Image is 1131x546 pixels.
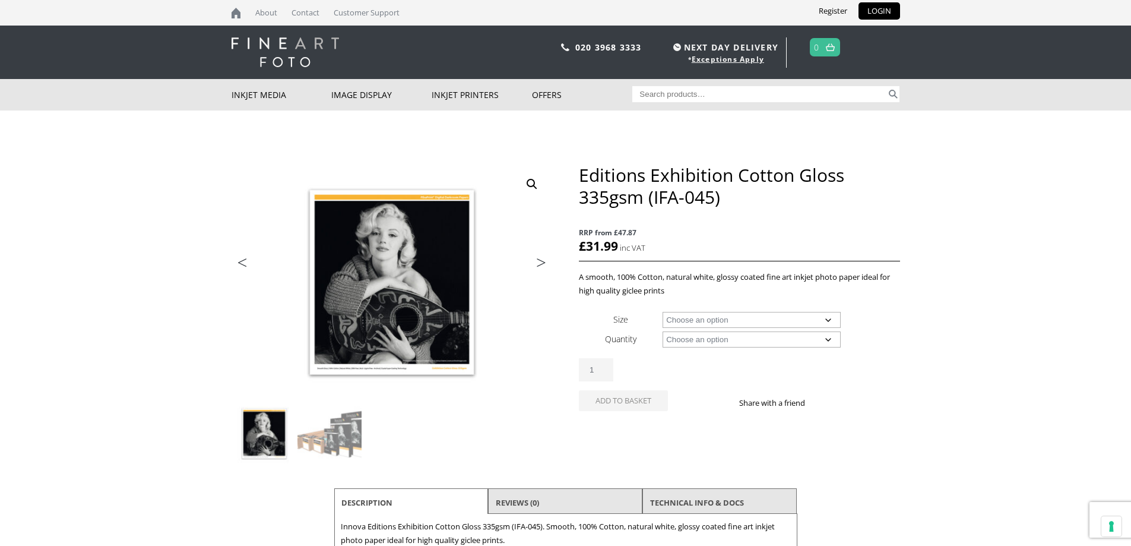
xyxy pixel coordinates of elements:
button: Search [886,86,900,102]
label: Size [613,314,628,325]
a: View full-screen image gallery [521,173,543,195]
a: 0 [814,39,819,56]
img: basket.svg [826,43,835,51]
a: Image Display [331,79,432,111]
a: LOGIN [858,2,900,20]
img: logo-white.svg [232,37,339,67]
img: Editions Exhibition Cotton Gloss 335gsm (IFA-045) [232,164,552,401]
p: Share with a friend [739,396,819,410]
img: Editions Exhibition Cotton Gloss 335gsm (IFA-045) - Image 2 [297,402,362,466]
label: Quantity [605,333,636,345]
input: Search products… [632,86,886,102]
a: Register [810,2,856,20]
a: Inkjet Media [232,79,332,111]
bdi: 31.99 [579,238,618,254]
button: Your consent preferences for tracking technologies [1101,516,1122,536]
img: facebook sharing button [819,398,829,408]
a: Exceptions Apply [692,54,764,64]
a: TECHNICAL INFO & DOCS [650,492,744,513]
img: phone.svg [561,43,569,51]
img: Editions Exhibition Cotton Gloss 335gsm (IFA-045) [232,402,296,466]
img: time.svg [673,43,681,51]
button: Add to basket [579,390,668,411]
input: Product quantity [579,358,613,381]
span: RRP from £47.87 [579,226,899,239]
span: NEXT DAY DELIVERY [670,40,778,54]
a: Offers [532,79,632,111]
a: Description [341,492,392,513]
img: twitter sharing button [834,398,843,408]
a: 020 3968 3333 [575,42,642,53]
p: A smooth, 100% Cotton, natural white, glossy coated fine art inkjet photo paper ideal for high qu... [579,270,899,298]
a: Reviews (0) [496,492,539,513]
h1: Editions Exhibition Cotton Gloss 335gsm (IFA-045) [579,164,899,208]
img: email sharing button [848,398,857,408]
a: Inkjet Printers [432,79,532,111]
span: £ [579,238,586,254]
